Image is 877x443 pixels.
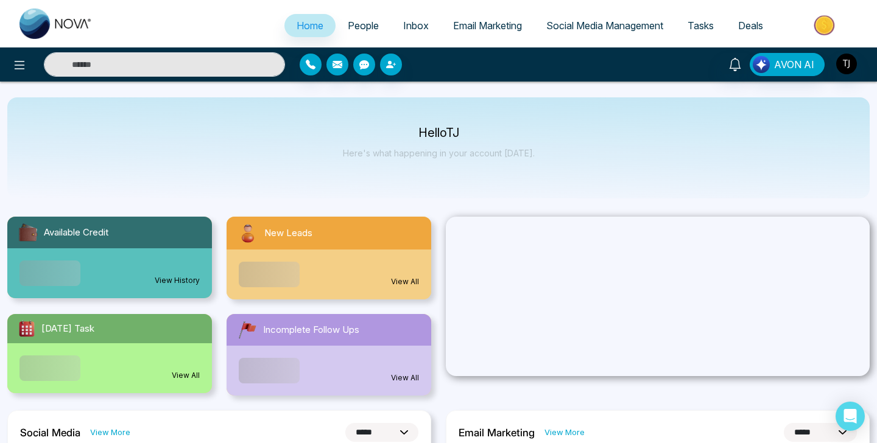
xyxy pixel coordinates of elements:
[41,322,94,336] span: [DATE] Task
[836,54,857,74] img: User Avatar
[453,19,522,32] span: Email Marketing
[90,427,130,438] a: View More
[544,427,585,438] a: View More
[391,14,441,37] a: Inbox
[219,217,438,299] a: New LeadsView All
[726,14,775,37] a: Deals
[44,226,108,240] span: Available Credit
[155,275,200,286] a: View History
[343,128,535,138] p: Hello TJ
[391,372,419,383] a: View All
[284,14,336,37] a: Home
[219,314,438,396] a: Incomplete Follow UpsView All
[236,221,259,245] img: newLeads.svg
[546,19,663,32] span: Social Media Management
[17,221,39,243] img: availableCredit.svg
[688,19,714,32] span: Tasks
[336,14,391,37] a: People
[750,53,825,76] button: AVON AI
[459,427,535,439] h2: Email Marketing
[348,19,379,32] span: People
[675,14,726,37] a: Tasks
[403,19,429,32] span: Inbox
[236,319,258,341] img: followUps.svg
[836,402,865,431] div: Open Intercom Messenger
[264,226,312,240] span: New Leads
[441,14,534,37] a: Email Marketing
[774,57,814,72] span: AVON AI
[343,148,535,158] p: Here's what happening in your account [DATE].
[753,56,770,73] img: Lead Flow
[172,370,200,381] a: View All
[534,14,675,37] a: Social Media Management
[781,12,870,39] img: Market-place.gif
[297,19,323,32] span: Home
[20,427,80,439] h2: Social Media
[17,319,37,338] img: todayTask.svg
[19,9,93,39] img: Nova CRM Logo
[263,323,359,337] span: Incomplete Follow Ups
[738,19,763,32] span: Deals
[391,276,419,287] a: View All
